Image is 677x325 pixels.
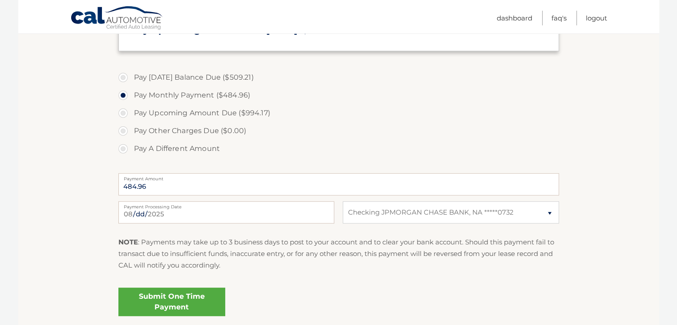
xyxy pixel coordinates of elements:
[497,11,532,25] a: Dashboard
[118,173,559,180] label: Payment Amount
[118,69,559,86] label: Pay [DATE] Balance Due ($509.21)
[70,6,164,32] a: Cal Automotive
[586,11,607,25] a: Logout
[551,11,567,25] a: FAQ's
[118,201,334,223] input: Payment Date
[118,86,559,104] label: Pay Monthly Payment ($484.96)
[118,104,559,122] label: Pay Upcoming Amount Due ($994.17)
[118,201,334,208] label: Payment Processing Date
[118,122,559,140] label: Pay Other Charges Due ($0.00)
[118,238,138,246] strong: NOTE
[118,288,225,316] a: Submit One Time Payment
[118,140,559,158] label: Pay A Different Amount
[118,173,559,195] input: Payment Amount
[118,236,559,272] p: : Payments may take up to 3 business days to post to your account and to clear your bank account....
